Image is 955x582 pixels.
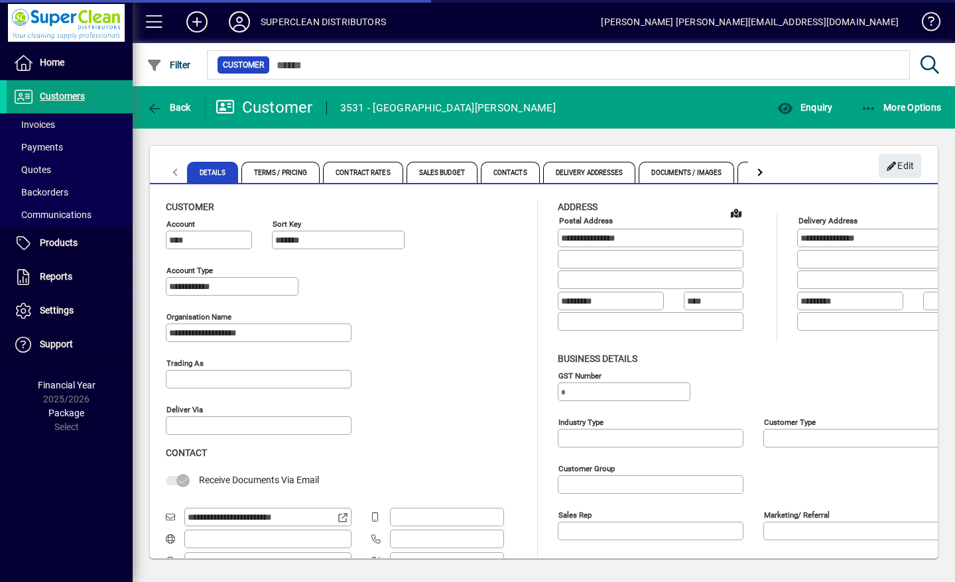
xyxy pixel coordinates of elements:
[13,119,55,130] span: Invoices
[558,202,598,212] span: Address
[38,380,95,390] span: Financial Year
[40,339,73,349] span: Support
[133,95,206,119] app-page-header-button: Back
[558,353,637,364] span: Business details
[166,266,213,275] mat-label: Account Type
[7,136,133,158] a: Payments
[340,97,556,119] div: 3531 - [GEOGRAPHIC_DATA][PERSON_NAME]
[558,463,615,473] mat-label: Customer group
[7,181,133,204] a: Backorders
[13,142,63,152] span: Payments
[323,162,403,183] span: Contract Rates
[912,3,938,46] a: Knowledge Base
[143,95,194,119] button: Back
[241,162,320,183] span: Terms / Pricing
[40,271,72,282] span: Reports
[166,202,214,212] span: Customer
[166,405,203,414] mat-label: Deliver via
[726,202,747,223] a: View on map
[764,556,787,565] mat-label: Region
[764,510,830,519] mat-label: Marketing/ Referral
[639,162,734,183] span: Documents / Images
[176,10,218,34] button: Add
[481,162,540,183] span: Contacts
[223,58,264,72] span: Customer
[7,227,133,260] a: Products
[861,102,942,113] span: More Options
[216,97,313,118] div: Customer
[218,10,261,34] button: Profile
[166,219,195,229] mat-label: Account
[40,57,64,68] span: Home
[40,305,74,316] span: Settings
[7,158,133,181] a: Quotes
[7,113,133,136] a: Invoices
[7,46,133,80] a: Home
[143,53,194,77] button: Filter
[7,294,133,327] a: Settings
[543,162,636,183] span: Delivery Addresses
[13,209,92,220] span: Communications
[273,219,301,229] mat-label: Sort key
[558,510,592,519] mat-label: Sales rep
[147,102,191,113] span: Back
[7,261,133,294] a: Reports
[764,417,816,426] mat-label: Customer type
[166,312,231,321] mat-label: Organisation name
[886,155,915,177] span: Edit
[879,154,921,178] button: Edit
[48,408,84,418] span: Package
[774,95,836,119] button: Enquiry
[13,187,68,198] span: Backorders
[601,11,899,32] div: [PERSON_NAME] [PERSON_NAME][EMAIL_ADDRESS][DOMAIN_NAME]
[187,162,238,183] span: Details
[147,60,191,70] span: Filter
[7,204,133,226] a: Communications
[777,102,832,113] span: Enquiry
[858,95,945,119] button: More Options
[737,162,812,183] span: Custom Fields
[558,556,588,565] mat-label: Manager
[166,447,207,458] span: Contact
[13,164,51,175] span: Quotes
[261,11,386,32] div: SUPERCLEAN DISTRIBUTORS
[40,237,78,248] span: Products
[199,475,319,485] span: Receive Documents Via Email
[558,417,604,426] mat-label: Industry type
[558,371,602,380] mat-label: GST Number
[7,328,133,361] a: Support
[407,162,477,183] span: Sales Budget
[40,91,85,101] span: Customers
[166,359,204,368] mat-label: Trading as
